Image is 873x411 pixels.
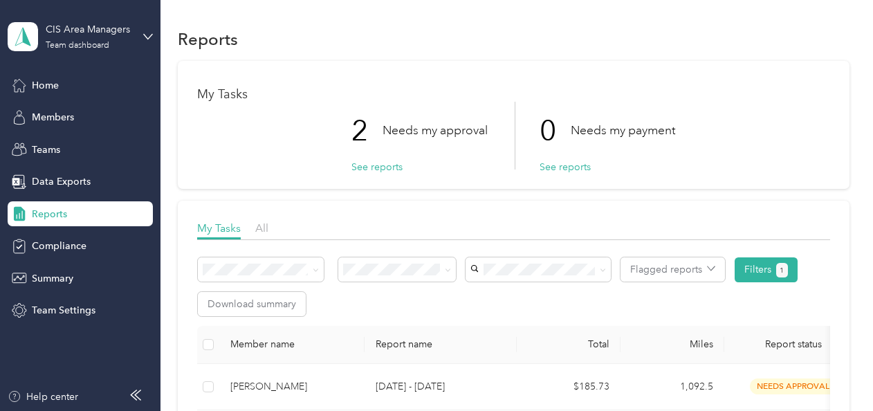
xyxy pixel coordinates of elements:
iframe: Everlance-gr Chat Button Frame [796,334,873,411]
button: Filters1 [735,257,798,282]
span: All [255,221,268,235]
span: Compliance [32,239,86,253]
span: needs approval [750,378,837,394]
span: Team Settings [32,303,95,318]
span: Teams [32,143,60,157]
td: $185.73 [517,364,621,410]
h1: Reports [178,32,238,46]
span: My Tasks [197,221,241,235]
div: CIS Area Managers [46,22,132,37]
button: Download summary [198,292,306,316]
p: Needs my approval [383,122,488,139]
span: Home [32,78,59,93]
p: Needs my payment [571,122,675,139]
div: [PERSON_NAME] [230,379,353,394]
p: 2 [351,102,383,160]
div: Total [528,338,609,350]
button: 1 [776,263,788,277]
p: [DATE] - [DATE] [376,379,506,394]
button: Flagged reports [621,257,725,282]
span: Members [32,110,74,125]
th: Member name [219,326,365,364]
div: Member name [230,338,353,350]
button: See reports [540,160,591,174]
div: Miles [632,338,713,350]
td: 1,092.5 [621,364,724,410]
span: 1 [780,264,784,277]
span: Data Exports [32,174,91,189]
button: Help center [8,390,78,404]
th: Report name [365,326,517,364]
div: Team dashboard [46,42,109,50]
span: Summary [32,271,73,286]
button: See reports [351,160,403,174]
p: 0 [540,102,571,160]
span: Reports [32,207,67,221]
span: Report status [735,338,852,350]
h1: My Tasks [197,87,830,102]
